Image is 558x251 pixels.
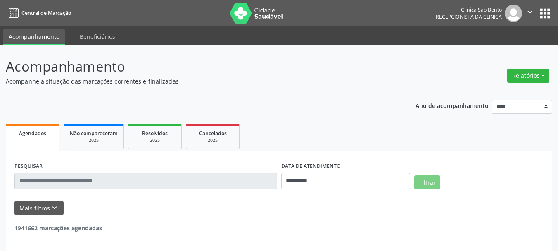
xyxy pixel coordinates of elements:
a: Central de Marcação [6,6,71,20]
div: 2025 [134,137,176,143]
a: Beneficiários [74,29,121,44]
button: Filtrar [414,175,440,189]
p: Acompanhe a situação das marcações correntes e finalizadas [6,77,388,86]
button: Mais filtroskeyboard_arrow_down [14,201,64,215]
button:  [522,5,538,22]
span: Central de Marcação [21,10,71,17]
button: Relatórios [507,69,549,83]
span: Resolvidos [142,130,168,137]
label: DATA DE ATENDIMENTO [281,160,341,173]
span: Não compareceram [70,130,118,137]
span: Cancelados [199,130,227,137]
p: Acompanhamento [6,56,388,77]
i: keyboard_arrow_down [50,203,59,213]
div: 2025 [192,137,233,143]
button: apps [538,6,552,21]
i:  [525,7,534,17]
img: img [505,5,522,22]
div: Clinica Sao Bento [436,6,502,13]
label: PESQUISAR [14,160,43,173]
p: Ano de acompanhamento [416,100,489,110]
a: Acompanhamento [3,29,65,45]
strong: 1941662 marcações agendadas [14,224,102,232]
span: Recepcionista da clínica [436,13,502,20]
span: Agendados [19,130,46,137]
div: 2025 [70,137,118,143]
